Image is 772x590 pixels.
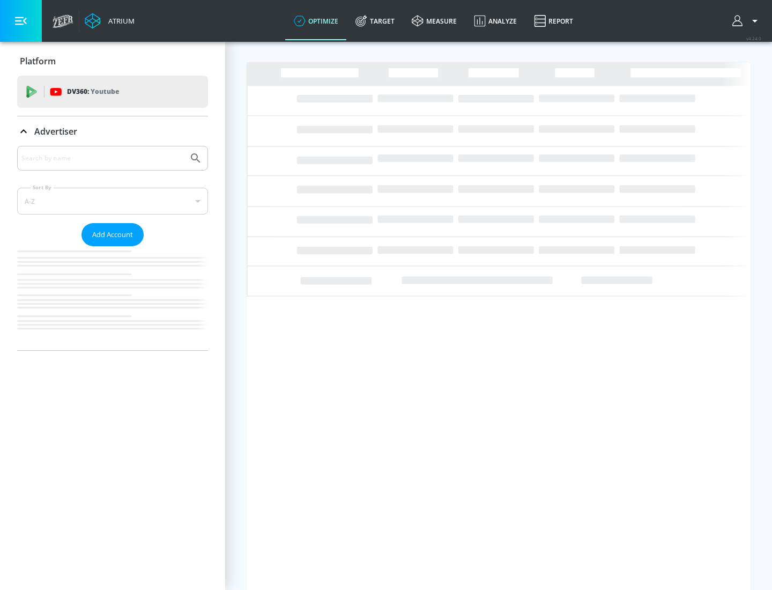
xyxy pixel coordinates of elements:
[34,126,77,137] p: Advertiser
[17,246,208,350] nav: list of Advertiser
[347,2,403,40] a: Target
[67,86,119,98] p: DV360:
[17,146,208,350] div: Advertiser
[31,184,54,191] label: Sort By
[92,228,133,241] span: Add Account
[91,86,119,97] p: Youtube
[17,116,208,146] div: Advertiser
[285,2,347,40] a: optimize
[403,2,465,40] a: measure
[21,151,184,165] input: Search by name
[85,13,135,29] a: Atrium
[746,35,761,41] span: v 4.24.0
[465,2,525,40] a: Analyze
[20,55,56,67] p: Platform
[17,188,208,215] div: A-Z
[525,2,582,40] a: Report
[17,46,208,76] div: Platform
[81,223,144,246] button: Add Account
[17,76,208,108] div: DV360: Youtube
[104,16,135,26] div: Atrium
